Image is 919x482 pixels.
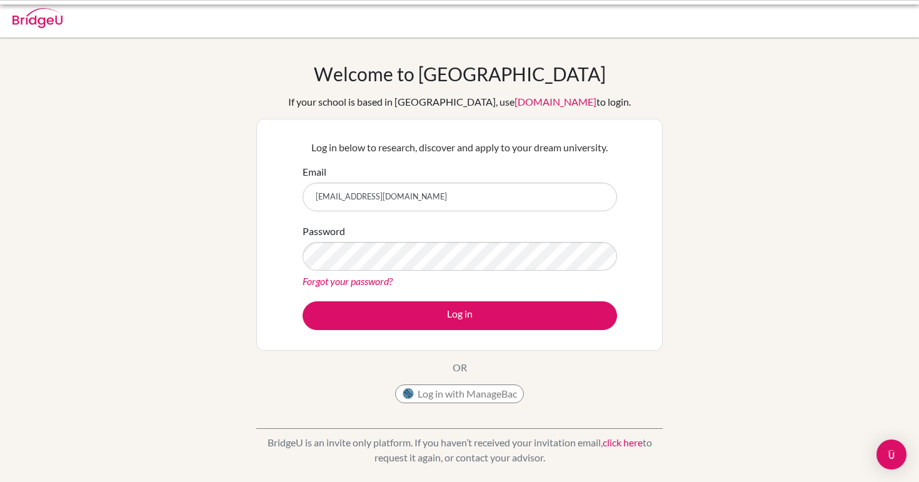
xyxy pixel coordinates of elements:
[603,436,643,448] a: click here
[314,63,606,85] h1: Welcome to [GEOGRAPHIC_DATA]
[288,94,631,109] div: If your school is based in [GEOGRAPHIC_DATA], use to login.
[256,435,663,465] p: BridgeU is an invite only platform. If you haven’t received your invitation email, to request it ...
[303,140,617,155] p: Log in below to research, discover and apply to your dream university.
[13,8,63,28] img: Bridge-U
[303,275,393,287] a: Forgot your password?
[453,360,467,375] p: OR
[395,384,524,403] button: Log in with ManageBac
[515,96,596,108] a: [DOMAIN_NAME]
[876,439,906,469] div: Open Intercom Messenger
[303,224,345,239] label: Password
[303,301,617,330] button: Log in
[303,164,326,179] label: Email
